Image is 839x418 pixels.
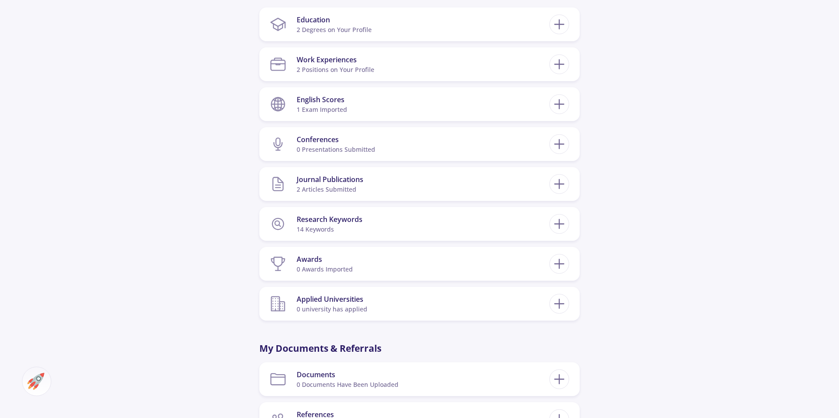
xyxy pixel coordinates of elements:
[297,105,347,114] div: 1 exam imported
[297,305,367,313] span: 0 university has applied
[297,254,353,264] div: Awards
[297,54,374,65] div: Work Experiences
[297,14,372,25] div: Education
[259,342,580,356] p: My Documents & Referrals
[297,214,362,225] div: Research Keywords
[297,369,398,380] div: Documents
[297,294,367,304] div: Applied Universities
[27,373,44,390] img: ac-market
[297,145,375,154] div: 0 presentations submitted
[297,174,363,185] div: Journal Publications
[297,65,374,74] div: 2 Positions on Your Profile
[297,94,347,105] div: English Scores
[297,25,372,34] div: 2 Degrees on Your Profile
[297,264,353,274] div: 0 awards imported
[297,380,398,389] div: 0 documents have been uploaded
[297,185,363,194] div: 2 articles submitted
[297,225,362,234] div: 14 keywords
[297,134,375,145] div: Conferences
